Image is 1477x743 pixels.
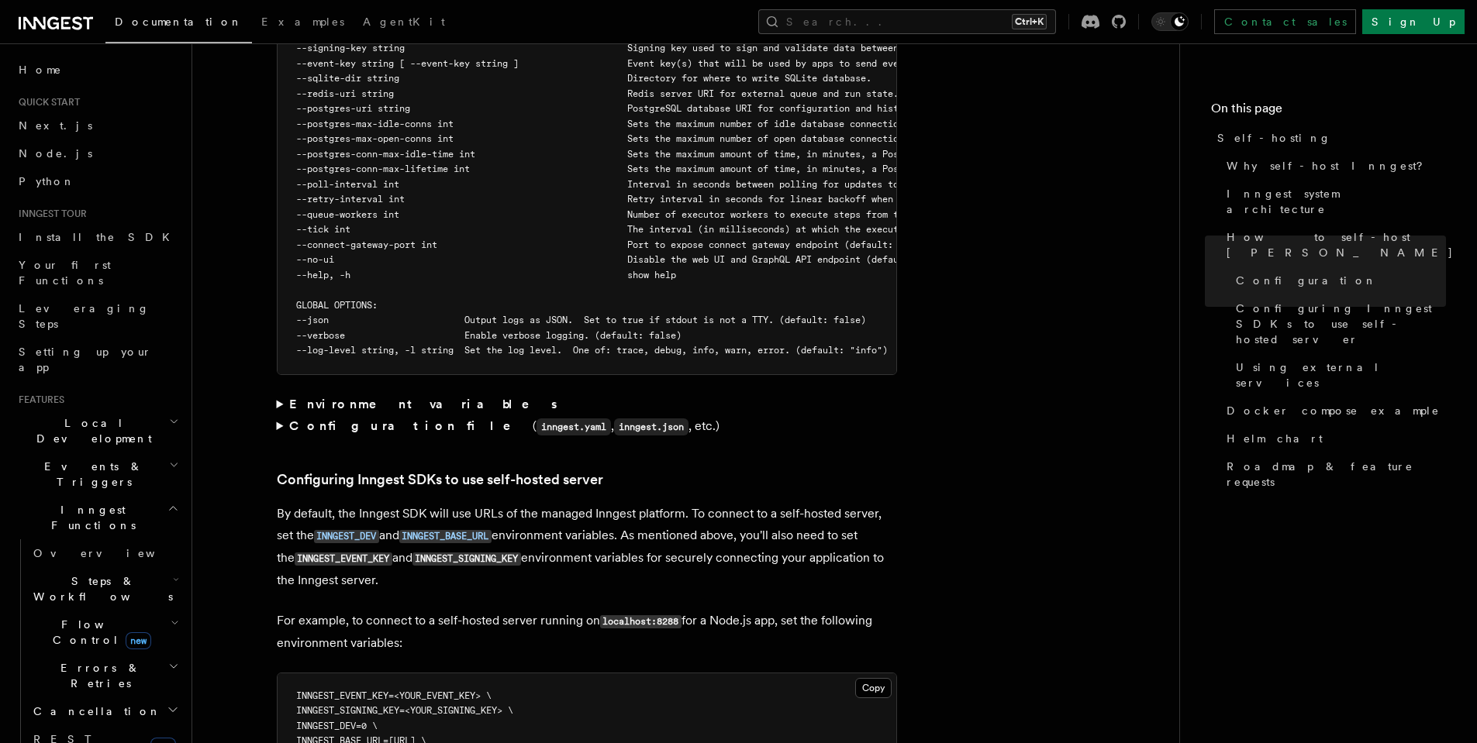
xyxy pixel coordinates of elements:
[27,660,168,691] span: Errors & Retries
[19,231,179,243] span: Install the SDK
[19,119,92,132] span: Next.js
[27,697,182,725] button: Cancellation
[19,147,92,160] span: Node.js
[115,15,243,28] span: Documentation
[277,469,603,490] a: Configuring Inngest SDKs to use self-hosted server
[296,88,1349,99] span: --redis-uri string Redis server URI for external queue and run state. Defaults to self-contained,...
[296,103,1143,114] span: --postgres-uri string PostgreSQL database URI for configuration and history persistence. Defaults...
[27,567,182,611] button: Steps & Workflows
[19,175,75,187] span: Python
[1214,9,1356,34] a: Contact sales
[12,96,80,108] span: Quick start
[296,179,996,190] span: --poll-interval int Interval in seconds between polling for updates to apps (default: 0)
[27,654,182,697] button: Errors & Retries
[1230,353,1446,397] a: Using external services
[1220,180,1446,223] a: Inngest system architecture
[277,610,897,654] p: For example, to connect to a self-hosted server running on for a Node.js app, set the following e...
[1236,301,1446,347] span: Configuring Inngest SDKs to use self-hosted server
[27,617,171,648] span: Flow Control
[1217,130,1331,146] span: Self-hosting
[1230,267,1446,294] a: Configuration
[1236,273,1377,288] span: Configuration
[1230,294,1446,353] a: Configuring Inngest SDKs to use self-hosted server
[1227,229,1454,260] span: How to self-host [PERSON_NAME]
[399,530,492,543] code: INNGEST_BASE_URL
[296,43,1013,53] span: --signing-key string Signing key used to sign and validate data between the server and apps.
[412,552,521,566] code: INNGEST_SIGNING_KEY
[12,208,87,220] span: Inngest tour
[1151,12,1189,31] button: Toggle dark mode
[1012,14,1047,29] kbd: Ctrl+K
[1227,459,1446,490] span: Roadmap & feature requests
[1236,359,1446,390] span: Using external services
[12,496,182,539] button: Inngest Functions
[12,112,182,139] a: Next.js
[296,209,1023,220] span: --queue-workers int Number of executor workers to execute steps from the queue (default: 100)
[12,139,182,167] a: Node.js
[105,5,252,43] a: Documentation
[27,703,161,719] span: Cancellation
[296,345,888,356] span: --log-level string, -l string Set the log level. One of: trace, debug, info, warn, error. (defaul...
[12,394,64,406] span: Features
[277,394,897,415] summary: Environment variables
[296,149,1137,160] span: --postgres-conn-max-idle-time int Sets the maximum amount of time, in minutes, a PostgreSQL conne...
[12,223,182,251] a: Install the SDK
[1211,99,1446,124] h4: On this page
[19,259,111,287] span: Your first Functions
[296,133,1224,144] span: --postgres-max-open-conns int Sets the maximum number of open database connections allowed in the...
[296,163,1154,174] span: --postgres-conn-max-lifetime int Sets the maximum amount of time, in minutes, a PostgreSQL connec...
[399,528,492,542] a: INNGEST_BASE_URL
[12,459,169,490] span: Events & Triggers
[12,56,182,84] a: Home
[1227,158,1434,174] span: Why self-host Inngest?
[277,415,897,438] summary: Configuration file(inngest.yaml,inngest.json, etc.)
[1227,431,1323,446] span: Helm chart
[296,194,1181,205] span: --retry-interval int Retry interval in seconds for linear backoff when retrying functions - must ...
[600,615,682,628] code: localhost:8288
[296,300,378,311] span: GLOBAL OPTIONS:
[1220,152,1446,180] a: Why self-host Inngest?
[296,73,871,84] span: --sqlite-dir string Directory for where to write SQLite database.
[261,15,344,28] span: Examples
[12,452,182,496] button: Events & Triggers
[1227,186,1446,217] span: Inngest system architecture
[12,338,182,381] a: Setting up your app
[33,547,193,559] span: Overview
[277,503,897,591] p: By default, the Inngest SDK will use URLs of the managed Inngest platform. To connect to a self-h...
[314,530,379,543] code: INNGEST_DEV
[1220,425,1446,452] a: Helm chart
[758,9,1056,34] button: Search...Ctrl+K
[27,611,182,654] button: Flow Controlnew
[296,224,1078,235] span: --tick int The interval (in milliseconds) at which the executor polls the queue (default: 150)
[296,330,682,341] span: --verbose Enable verbose logging. (default: false)
[12,409,182,452] button: Local Development
[289,397,560,411] strong: Environment variables
[296,721,378,731] span: INNGEST_DEV=0 \
[296,254,953,265] span: --no-ui Disable the web UI and GraphQL API endpoint (default: false)
[296,315,866,325] span: --json Output logs as JSON. Set to true if stdout is not a TTY. (default: false)
[27,539,182,567] a: Overview
[1220,223,1446,267] a: How to self-host [PERSON_NAME]
[1220,397,1446,425] a: Docker compose example
[296,239,926,250] span: --connect-gateway-port int Port to expose connect gateway endpoint (default: 8289)
[1220,452,1446,496] a: Roadmap & feature requests
[296,705,513,716] span: INNGEST_SIGNING_KEY=<YOUR_SIGNING_KEY> \
[314,528,379,542] a: INNGEST_DEV
[1211,124,1446,152] a: Self-hosting
[296,270,676,280] span: --help, -h show help
[12,167,182,195] a: Python
[289,418,533,433] strong: Configuration file
[1227,403,1440,418] span: Docker compose example
[252,5,354,42] a: Examples
[537,418,611,435] code: inngest.yaml
[295,552,392,566] code: INNGEST_EVENT_KEY
[296,119,1175,129] span: --postgres-max-idle-conns int Sets the maximum number of idle database connections in the Postgre...
[12,294,182,338] a: Leveraging Steps
[1362,9,1465,34] a: Sign Up
[126,632,151,649] span: new
[12,502,167,533] span: Inngest Functions
[296,690,492,701] span: INNGEST_EVENT_KEY=<YOUR_EVENT_KEY> \
[12,251,182,294] a: Your first Functions
[12,415,169,446] span: Local Development
[19,302,150,330] span: Leveraging Steps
